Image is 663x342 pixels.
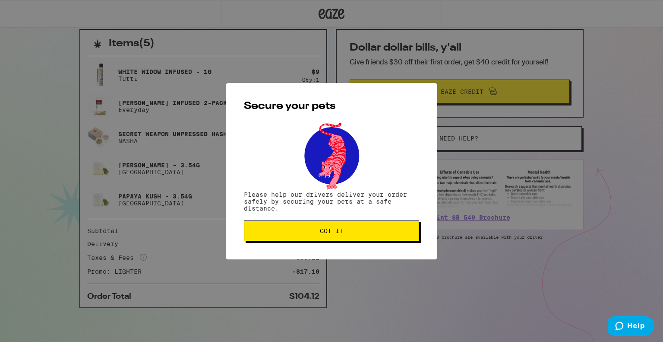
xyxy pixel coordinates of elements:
iframe: Opens a widget where you can find more information [608,316,654,338]
img: pets [296,120,367,191]
button: Got it [244,221,419,241]
span: Got it [320,228,343,234]
h2: Secure your pets [244,101,419,112]
p: Please help our drivers deliver your order safely by securing your pets at a safe distance. [244,191,419,212]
